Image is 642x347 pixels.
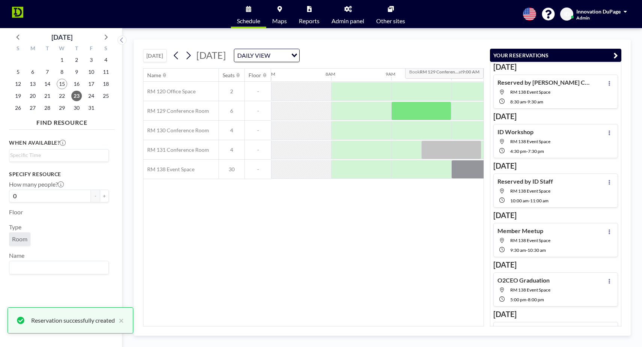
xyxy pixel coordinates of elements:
span: Wednesday, October 1, 2025 [57,55,67,65]
div: 9AM [386,71,395,77]
h3: [DATE] [493,62,618,72]
input: Search for option [273,51,287,60]
div: T [69,44,84,54]
span: Saturday, October 18, 2025 [101,79,111,89]
span: Book at [405,64,484,79]
span: - [526,297,528,302]
h3: [DATE] [493,310,618,319]
span: - [526,148,528,154]
div: Search for option [9,261,109,274]
h3: [DATE] [493,211,618,220]
span: Tuesday, October 7, 2025 [42,67,53,77]
div: 8AM [326,71,335,77]
span: Admin [576,15,590,21]
h3: [DATE] [493,260,618,269]
span: Saturday, October 4, 2025 [101,55,111,65]
b: 9:00 AM [462,69,479,75]
div: Search for option [234,49,299,62]
h4: Member Meetup [497,227,543,235]
span: 10:30 AM [527,247,546,253]
span: - [245,147,271,153]
div: S [98,44,113,54]
img: organization-logo [12,7,23,22]
span: Sunday, October 26, 2025 [13,103,23,113]
input: Search for option [10,263,104,272]
div: Floor [249,72,261,79]
span: RM 138 Event Space [510,139,550,144]
span: Sunday, October 5, 2025 [13,67,23,77]
span: - [245,127,271,134]
span: DAILY VIEW [236,51,272,60]
span: Wednesday, October 8, 2025 [57,67,67,77]
label: How many people? [9,181,64,188]
span: Saturday, October 11, 2025 [101,67,111,77]
span: Saturday, October 25, 2025 [101,91,111,101]
span: 30 [219,166,244,173]
div: Reservation successfully created [31,316,115,325]
div: Name [147,72,161,79]
span: 11:00 AM [530,198,549,203]
span: RM 130 Conference Room [143,127,209,134]
span: [DATE] [196,49,226,61]
h3: Specify resource [9,171,109,178]
span: Thursday, October 2, 2025 [71,55,82,65]
label: Floor [9,208,23,216]
div: W [55,44,69,54]
span: 10:00 AM [510,198,529,203]
button: YOUR RESERVATIONS [490,49,621,62]
div: M [26,44,40,54]
span: Maps [272,18,287,24]
span: Tuesday, October 14, 2025 [42,79,53,89]
span: Monday, October 27, 2025 [27,103,38,113]
span: - [529,198,530,203]
span: - [526,99,527,105]
button: + [100,190,109,202]
span: 4 [219,127,244,134]
span: Friday, October 31, 2025 [86,103,96,113]
h3: [DATE] [493,112,618,121]
div: Seats [223,72,235,79]
span: Wednesday, October 29, 2025 [57,103,67,113]
span: Monday, October 13, 2025 [27,79,38,89]
div: Search for option [9,150,109,161]
span: ID [564,11,570,18]
span: Admin panel [332,18,364,24]
span: Sunday, October 12, 2025 [13,79,23,89]
span: Thursday, October 16, 2025 [71,79,82,89]
span: Wednesday, October 22, 2025 [57,91,67,101]
div: T [40,44,55,54]
label: Name [9,252,24,259]
span: - [245,88,271,95]
span: RM 138 Event Space [510,89,550,95]
div: S [11,44,26,54]
span: Thursday, October 30, 2025 [71,103,82,113]
h3: [DATE] [493,161,618,171]
span: Tuesday, October 21, 2025 [42,91,53,101]
span: Monday, October 6, 2025 [27,67,38,77]
span: - [526,247,527,253]
span: 2 [219,88,244,95]
button: close [115,316,124,325]
h4: ID Workshop [497,128,533,136]
div: [DATE] [51,32,72,42]
span: 8:30 AM [510,99,526,105]
span: Friday, October 17, 2025 [86,79,96,89]
span: 4 [219,147,244,153]
span: 9:30 AM [527,99,543,105]
span: 9:30 AM [510,247,526,253]
span: RM 138 Event Space [510,238,550,243]
span: RM 131 Conference Room [143,147,209,153]
span: - [245,108,271,114]
span: Reports [299,18,319,24]
button: [DATE] [143,49,167,62]
span: Sunday, October 19, 2025 [13,91,23,101]
label: Type [9,223,21,231]
span: Friday, October 24, 2025 [86,91,96,101]
span: 8:00 PM [528,297,544,302]
span: Other sites [376,18,405,24]
h4: FIND RESOURCE [9,116,115,126]
div: F [84,44,98,54]
span: Monday, October 20, 2025 [27,91,38,101]
span: Thursday, October 23, 2025 [71,91,82,101]
b: RM 129 Conferen... [420,69,458,75]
